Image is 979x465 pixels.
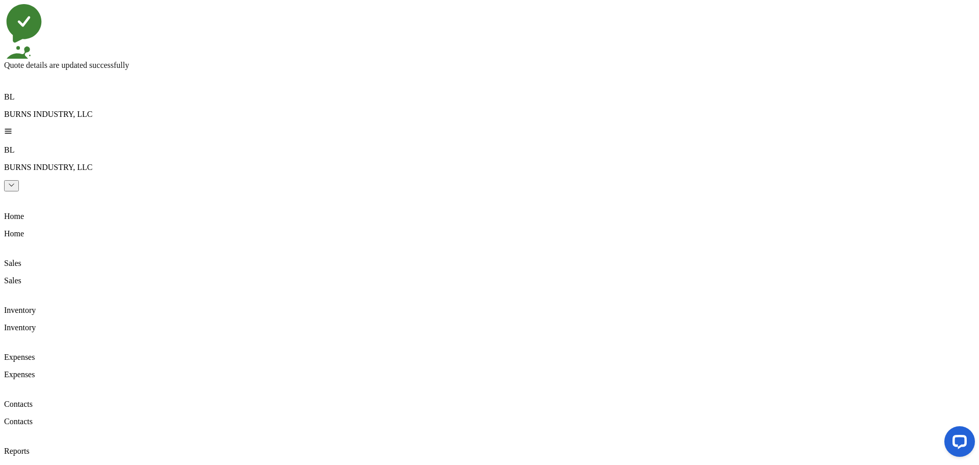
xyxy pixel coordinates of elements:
p: BL [4,145,975,155]
p: Reports [4,447,975,456]
p: Inventory [4,306,975,315]
span: Inventory [4,323,36,332]
iframe: LiveChat chat widget [936,422,979,465]
p: Contacts [4,400,975,409]
p: BURNS INDUSTRY, LLC [4,163,975,172]
p: Home [4,212,975,221]
span: Home [4,229,24,238]
span: Sales [4,276,21,285]
p: Expenses [4,353,975,362]
span: Expenses [4,370,35,379]
p: BURNS INDUSTRY, LLC [4,110,975,119]
p: Sales [4,259,975,268]
p: BL [4,92,975,102]
span: Contacts [4,417,33,426]
span: Quote details are updated successfully [4,61,129,69]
